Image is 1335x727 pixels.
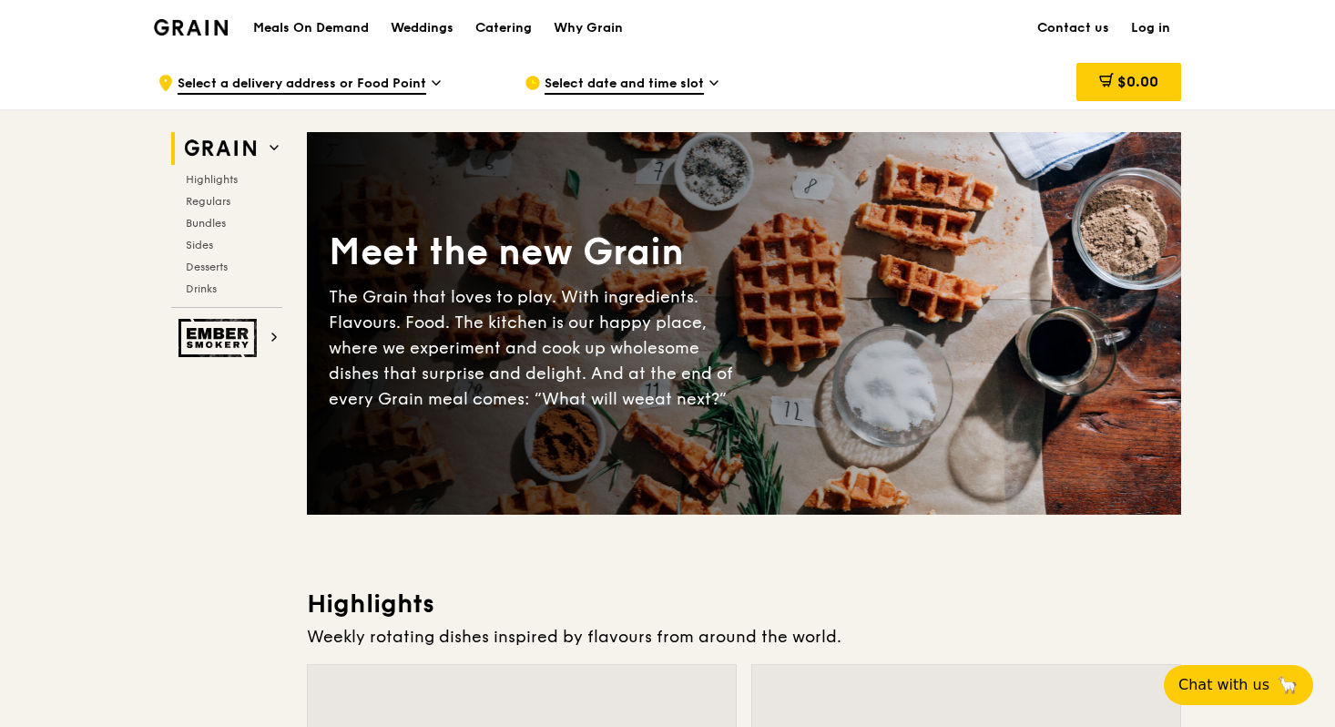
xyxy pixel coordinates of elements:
[1117,73,1158,90] span: $0.00
[186,173,238,186] span: Highlights
[1120,1,1181,56] a: Log in
[545,75,704,95] span: Select date and time slot
[475,1,532,56] div: Catering
[253,19,369,37] h1: Meals On Demand
[186,195,230,208] span: Regulars
[307,588,1181,620] h3: Highlights
[329,284,744,412] div: The Grain that loves to play. With ingredients. Flavours. Food. The kitchen is our happy place, w...
[329,228,744,277] div: Meet the new Grain
[178,132,262,165] img: Grain web logo
[1164,665,1313,705] button: Chat with us🦙
[186,261,228,273] span: Desserts
[186,217,226,230] span: Bundles
[1026,1,1120,56] a: Contact us
[554,1,623,56] div: Why Grain
[178,319,262,357] img: Ember Smokery web logo
[391,1,453,56] div: Weddings
[154,19,228,36] img: Grain
[1178,674,1269,696] span: Chat with us
[380,1,464,56] a: Weddings
[1277,674,1299,696] span: 🦙
[464,1,543,56] a: Catering
[186,282,217,295] span: Drinks
[178,75,426,95] span: Select a delivery address or Food Point
[186,239,213,251] span: Sides
[645,389,727,409] span: eat next?”
[543,1,634,56] a: Why Grain
[307,624,1181,650] div: Weekly rotating dishes inspired by flavours from around the world.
